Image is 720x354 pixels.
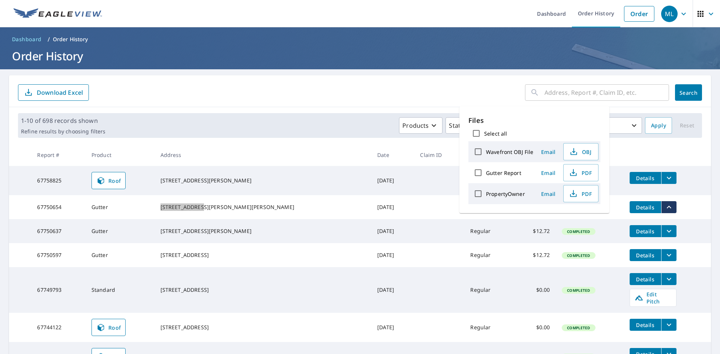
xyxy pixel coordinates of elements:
[12,36,42,43] span: Dashboard
[486,169,521,176] label: Gutter Report
[31,144,85,166] th: Report #
[96,176,121,185] span: Roof
[31,166,85,195] td: 67758825
[661,172,676,184] button: filesDropdownBtn-67758825
[18,84,89,101] button: Download Excel
[85,144,154,166] th: Product
[630,249,661,261] button: detailsBtn-67750597
[661,201,676,213] button: filesDropdownBtn-67750654
[96,323,121,332] span: Roof
[31,243,85,267] td: 67750597
[513,219,556,243] td: $12.72
[513,243,556,267] td: $12.72
[371,267,414,313] td: [DATE]
[31,267,85,313] td: 67749793
[630,273,661,285] button: detailsBtn-67749793
[464,219,513,243] td: Regular
[661,225,676,237] button: filesDropdownBtn-67750637
[681,89,696,96] span: Search
[371,243,414,267] td: [DATE]
[160,251,366,259] div: [STREET_ADDRESS]
[536,188,560,200] button: Email
[630,225,661,237] button: detailsBtn-67750637
[563,143,598,160] button: OBJ
[160,324,366,331] div: [STREET_ADDRESS]
[160,203,366,211] div: [STREET_ADDRESS][PERSON_NAME][PERSON_NAME]
[539,148,557,155] span: Email
[562,288,594,293] span: Completed
[484,130,507,137] label: Select all
[468,115,600,125] p: Files
[402,121,429,130] p: Products
[31,195,85,219] td: 67750654
[562,229,594,234] span: Completed
[568,147,592,156] span: OBJ
[91,319,126,336] a: Roof
[31,313,85,342] td: 67744122
[539,169,557,176] span: Email
[464,267,513,313] td: Regular
[464,313,513,342] td: Regular
[85,243,154,267] td: Gutter
[160,286,366,294] div: [STREET_ADDRESS]
[634,175,657,182] span: Details
[371,219,414,243] td: [DATE]
[31,219,85,243] td: 67750637
[513,313,556,342] td: $0.00
[154,144,372,166] th: Address
[21,128,105,135] p: Refine results by choosing filters
[85,219,154,243] td: Gutter
[634,321,657,329] span: Details
[85,267,154,313] td: Standard
[630,172,661,184] button: detailsBtn-67758825
[562,253,594,258] span: Completed
[399,117,442,134] button: Products
[21,116,105,125] p: 1-10 of 698 records shown
[634,228,657,235] span: Details
[513,267,556,313] td: $0.00
[486,190,525,197] label: PropertyOwner
[536,146,560,158] button: Email
[661,249,676,261] button: filesDropdownBtn-67750597
[464,243,513,267] td: Regular
[445,117,481,134] button: Status
[371,195,414,219] td: [DATE]
[539,190,557,197] span: Email
[563,185,598,202] button: PDF
[634,291,672,305] span: Edit Pitch
[661,319,676,331] button: filesDropdownBtn-67744122
[414,144,464,166] th: Claim ID
[630,201,661,213] button: detailsBtn-67750654
[634,276,657,283] span: Details
[562,325,594,330] span: Completed
[9,48,711,64] h1: Order History
[563,164,598,181] button: PDF
[645,117,672,134] button: Apply
[486,148,533,155] label: Wavefront OBJ File
[91,172,126,189] a: Roof
[85,195,154,219] td: Gutter
[624,6,654,22] a: Order
[634,252,657,259] span: Details
[630,319,661,331] button: detailsBtn-67744122
[48,35,50,44] li: /
[675,84,702,101] button: Search
[371,313,414,342] td: [DATE]
[661,273,676,285] button: filesDropdownBtn-67749793
[371,166,414,195] td: [DATE]
[661,6,678,22] div: ML
[9,33,45,45] a: Dashboard
[160,227,366,235] div: [STREET_ADDRESS][PERSON_NAME]
[53,36,88,43] p: Order History
[449,121,467,130] p: Status
[634,204,657,211] span: Details
[160,177,366,184] div: [STREET_ADDRESS][PERSON_NAME]
[13,8,102,19] img: EV Logo
[536,167,560,179] button: Email
[37,88,83,97] p: Download Excel
[651,121,666,130] span: Apply
[371,144,414,166] th: Date
[568,168,592,177] span: PDF
[544,82,669,103] input: Address, Report #, Claim ID, etc.
[568,189,592,198] span: PDF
